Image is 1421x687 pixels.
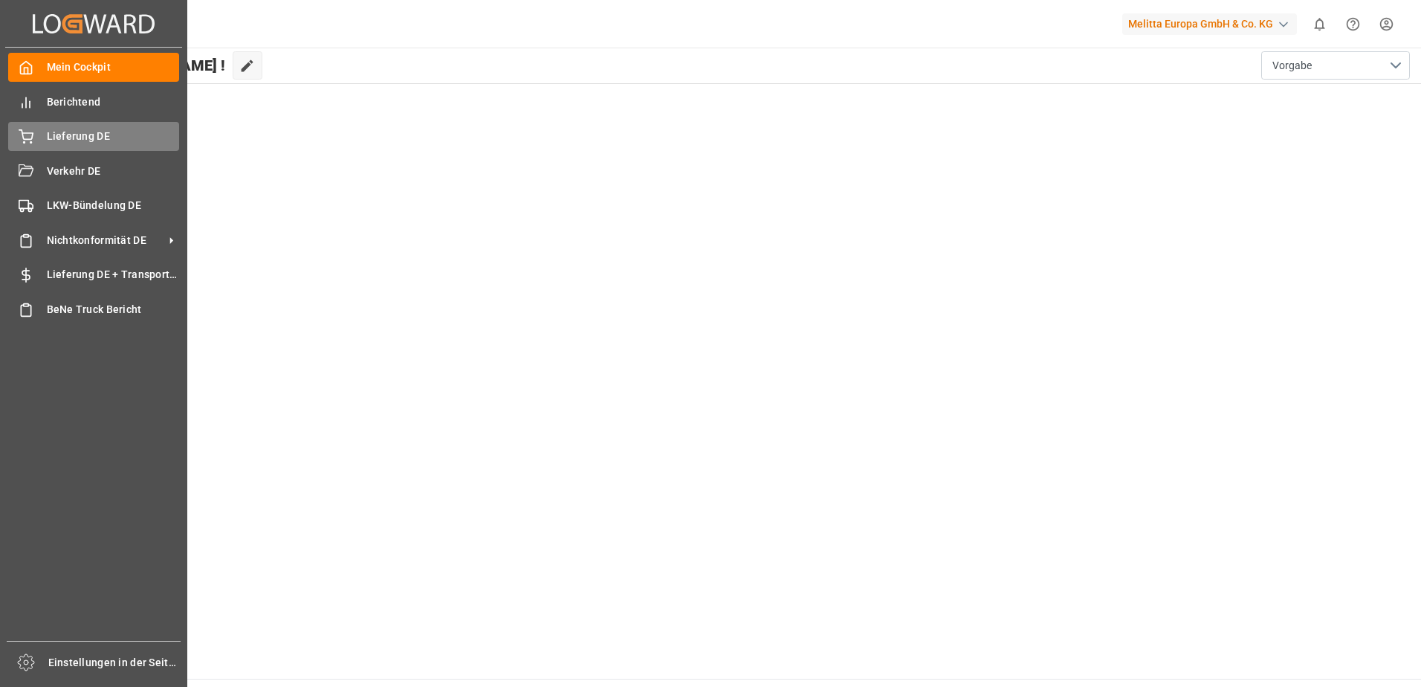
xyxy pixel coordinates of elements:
[47,164,180,179] span: Verkehr DE
[1303,7,1336,41] button: 0 neue Benachrichtigungen anzeigen
[1128,16,1273,32] font: Melitta Europa GmbH & Co. KG
[8,122,179,151] a: Lieferung DE
[1261,51,1410,80] button: Menü öffnen
[47,94,180,110] span: Berichtend
[47,129,180,144] span: Lieferung DE
[62,51,225,80] span: Hallo [PERSON_NAME] !
[47,302,180,317] span: BeNe Truck Bericht
[8,191,179,220] a: LKW-Bündelung DE
[1272,58,1312,74] span: Vorgabe
[48,655,181,671] span: Einstellungen in der Seitenleiste
[8,53,179,82] a: Mein Cockpit
[1122,10,1303,38] button: Melitta Europa GmbH & Co. KG
[8,294,179,323] a: BeNe Truck Bericht
[47,59,180,75] span: Mein Cockpit
[47,267,180,283] span: Lieferung DE + Transportkosten
[47,198,180,213] span: LKW-Bündelung DE
[47,233,164,248] span: Nichtkonformität DE
[1336,7,1370,41] button: Hilfe-Center
[8,260,179,289] a: Lieferung DE + Transportkosten
[8,156,179,185] a: Verkehr DE
[8,87,179,116] a: Berichtend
